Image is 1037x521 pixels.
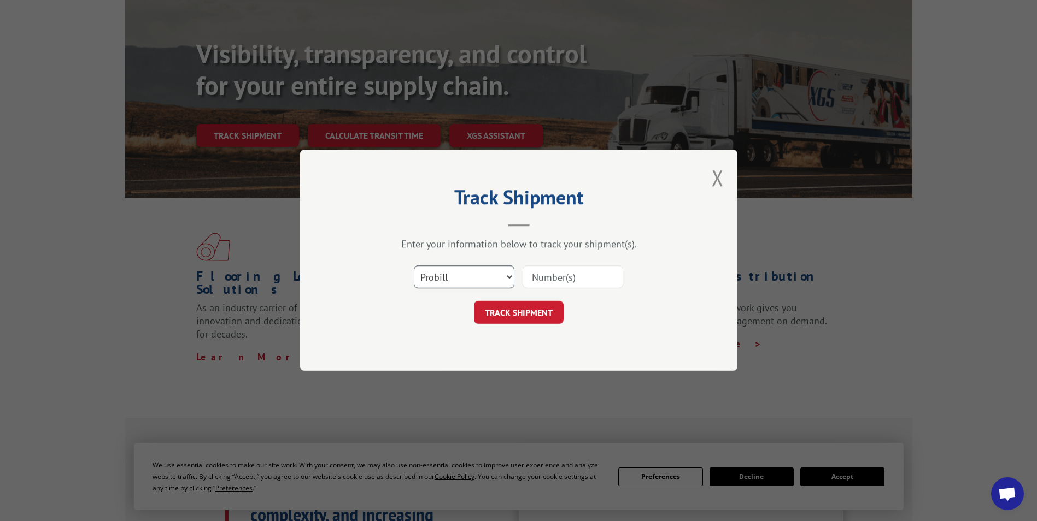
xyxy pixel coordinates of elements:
[355,238,683,251] div: Enter your information below to track your shipment(s).
[991,477,1024,510] div: Open chat
[474,301,564,324] button: TRACK SHIPMENT
[355,190,683,210] h2: Track Shipment
[523,266,623,289] input: Number(s)
[712,163,724,192] button: Close modal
